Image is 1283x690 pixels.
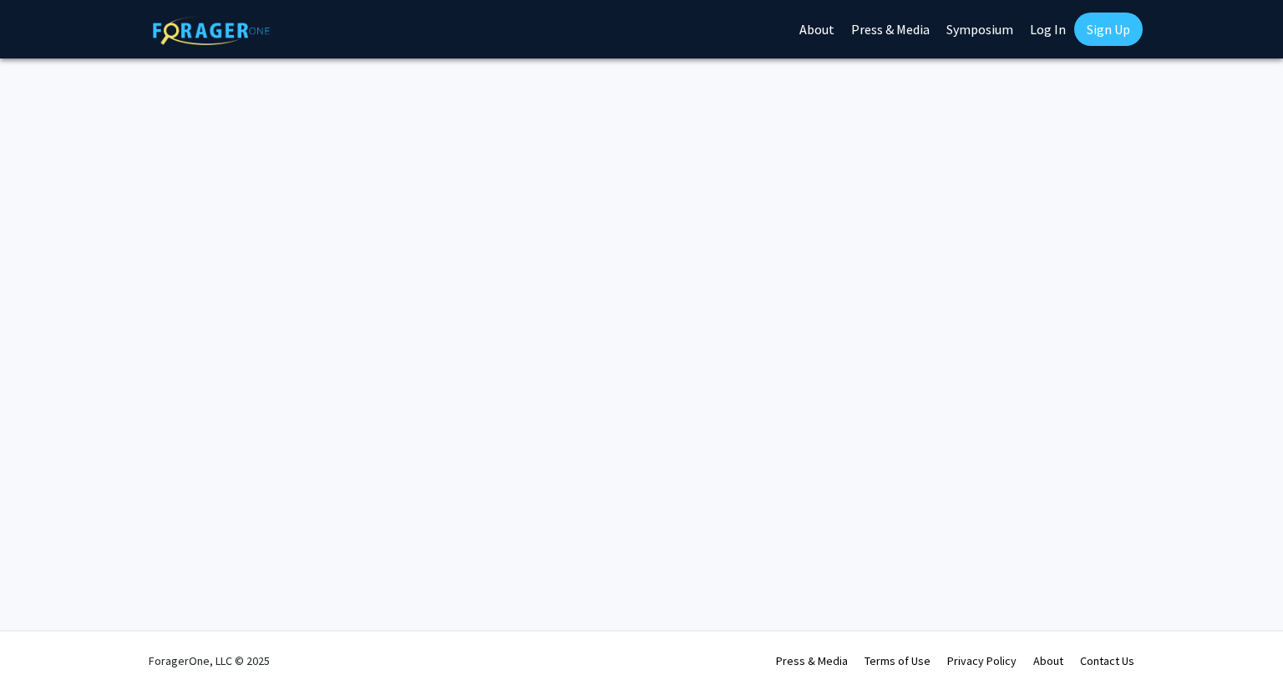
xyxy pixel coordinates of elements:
[1074,13,1143,46] a: Sign Up
[149,632,270,690] div: ForagerOne, LLC © 2025
[947,653,1017,668] a: Privacy Policy
[776,653,848,668] a: Press & Media
[1080,653,1134,668] a: Contact Us
[1033,653,1063,668] a: About
[153,16,270,45] img: ForagerOne Logo
[865,653,931,668] a: Terms of Use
